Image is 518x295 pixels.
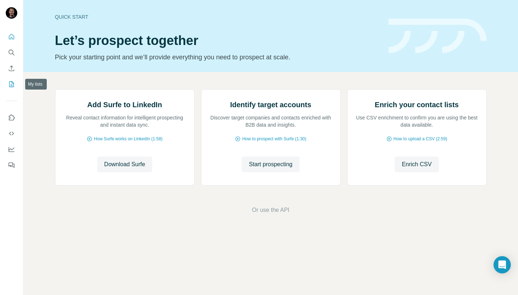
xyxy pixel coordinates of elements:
[6,78,17,91] button: My lists
[97,156,153,172] button: Download Surfe
[6,46,17,59] button: Search
[230,100,312,110] h2: Identify target accounts
[104,160,145,169] span: Download Surfe
[55,33,380,48] h1: Let’s prospect together
[355,114,479,128] p: Use CSV enrichment to confirm you are using the best data available.
[402,160,432,169] span: Enrich CSV
[6,159,17,172] button: Feedback
[252,206,289,214] button: Or use the API
[55,13,380,21] div: Quick start
[249,160,292,169] span: Start prospecting
[395,156,439,172] button: Enrich CSV
[6,143,17,156] button: Dashboard
[6,7,17,19] img: Avatar
[63,114,187,128] p: Reveal contact information for intelligent prospecting and instant data sync.
[6,62,17,75] button: Enrich CSV
[242,136,306,142] span: How to prospect with Surfe (1:30)
[388,19,487,54] img: banner
[6,30,17,43] button: Quick start
[375,100,459,110] h2: Enrich your contact lists
[6,111,17,124] button: Use Surfe on LinkedIn
[242,156,300,172] button: Start prospecting
[209,114,333,128] p: Discover target companies and contacts enriched with B2B data and insights.
[6,127,17,140] button: Use Surfe API
[55,52,380,62] p: Pick your starting point and we’ll provide everything you need to prospect at scale.
[494,256,511,273] div: Open Intercom Messenger
[394,136,447,142] span: How to upload a CSV (2:59)
[94,136,163,142] span: How Surfe works on LinkedIn (1:58)
[87,100,162,110] h2: Add Surfe to LinkedIn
